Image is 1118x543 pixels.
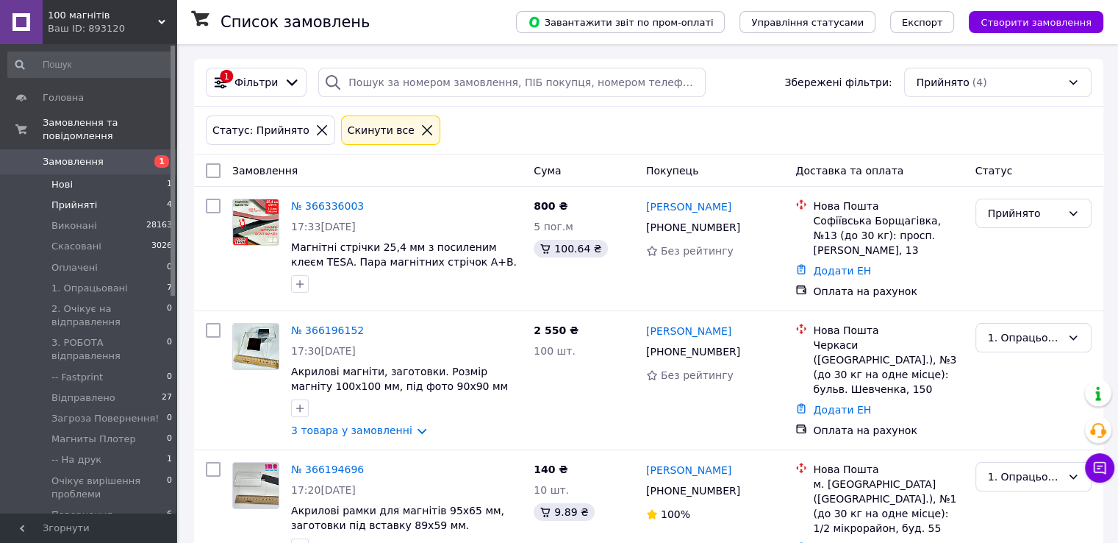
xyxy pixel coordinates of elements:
span: Збережені фільтри: [784,75,892,90]
span: -- Fastprint [51,371,103,384]
span: Відправлено [51,391,115,405]
a: Фото товару [232,199,279,246]
div: Прийнято [988,205,1061,221]
span: Виконані [51,219,97,233]
a: 3 товара у замовленні [291,425,412,436]
span: 0 [167,412,172,425]
span: Прийняті [51,199,97,212]
a: № 366336003 [291,200,364,212]
a: Додати ЕН [813,265,871,277]
span: Cума [534,165,561,177]
a: Магнітні стрічки 25,4 мм з посиленим клеєм TESA. Пара магнітних стрічок А+B. Товщина 1,5 мм [291,241,517,283]
div: Черкаси ([GEOGRAPHIC_DATA].), №3 (до 30 кг на одне місце): бульв. Шевченка, 150 [813,338,963,397]
span: -- На друк [51,453,101,466]
span: Повернення [51,508,112,522]
div: Нова Пошта [813,462,963,477]
a: № 366196152 [291,324,364,336]
span: [PHONE_NUMBER] [646,221,740,233]
span: (4) [972,77,987,88]
span: 17:20[DATE] [291,484,356,496]
div: Софіївська Борщагівка, №13 (до 30 кг): просп. [PERSON_NAME], 13 [813,213,963,258]
a: Акрилові магніти, заготовки. Розмір магніту 100x100 мм, під фото 90x90 мм [291,366,508,392]
span: Очікує вирішення проблеми [51,475,167,501]
span: 1 [154,155,169,168]
span: Створити замовлення [981,17,1092,28]
span: 17:33[DATE] [291,221,356,233]
button: Створити замовлення [969,11,1103,33]
img: Фото товару [233,199,279,245]
div: 1. Опрацьовані [988,469,1061,485]
img: Фото товару [233,463,279,508]
span: 5 пог.м [534,221,573,233]
div: Нова Пошта [813,323,963,338]
a: [PERSON_NAME] [646,463,731,478]
span: Замовлення та повідомлення [43,116,176,143]
div: Cкинути все [345,122,418,138]
span: [PHONE_NUMBER] [646,485,740,497]
span: 2 550 ₴ [534,324,578,336]
span: 28163 [146,219,172,233]
span: 0 [167,475,172,501]
span: 1 [167,453,172,466]
div: м. [GEOGRAPHIC_DATA] ([GEOGRAPHIC_DATA].), №1 (до 30 кг на одне місце): 1/2 мікрорайон, буд. 55 [813,477,963,536]
span: Скасовані [51,240,101,253]
a: [PERSON_NAME] [646,324,731,338]
span: 0 [167,302,172,329]
span: Покупець [646,165,698,177]
span: 7 [167,282,172,295]
a: Акрилові рамки для магнітів 95х65 мм, заготовки під вставку 89х59 мм. [291,505,504,531]
input: Пошук за номером замовлення, ПІБ покупця, номером телефону, Email, номером накладної [318,68,706,97]
span: 1. Опрацьовані [51,282,128,295]
span: Фільтри [234,75,278,90]
span: 2. Очікує на відправлення [51,302,167,329]
span: Загроза Повернення! [51,412,160,425]
span: Управління статусами [751,17,864,28]
span: 0 [167,433,172,446]
button: Завантажити звіт по пром-оплаті [516,11,725,33]
span: Без рейтингу [661,369,734,381]
span: 3026 [151,240,172,253]
div: Нова Пошта [813,199,963,213]
span: 0 [167,261,172,274]
input: Пошук [7,52,173,78]
span: 3. РОБОТА відправлення [51,336,167,363]
span: Замовлення [43,155,104,168]
span: 6 [167,508,172,522]
div: Ваш ID: 893120 [48,22,176,35]
span: 4 [167,199,172,212]
span: 10 шт. [534,484,569,496]
button: Чат з покупцем [1085,453,1114,483]
span: 27 [162,391,172,405]
span: Замовлення [232,165,298,177]
span: Оплачені [51,261,98,274]
h1: Список замовлень [221,13,370,31]
span: Магниты Плотер [51,433,136,446]
span: Доставка та оплата [795,165,903,177]
span: 0 [167,336,172,363]
button: Управління статусами [739,11,875,33]
span: 17:30[DATE] [291,345,356,357]
div: 100.64 ₴ [534,240,607,258]
div: Оплата на рахунок [813,284,963,299]
a: № 366194696 [291,464,364,475]
a: Фото товару [232,462,279,509]
div: Статус: Прийнято [209,122,312,138]
img: Фото товару [233,324,279,369]
span: Нові [51,178,73,191]
span: Експорт [902,17,943,28]
span: Головна [43,91,84,104]
span: 800 ₴ [534,200,567,212]
span: Прийнято [917,75,970,90]
span: 100 шт. [534,345,576,357]
a: Фото товару [232,323,279,370]
span: Статус [975,165,1013,177]
a: Створити замовлення [954,15,1103,27]
a: [PERSON_NAME] [646,199,731,214]
span: 1 [167,178,172,191]
span: Без рейтингу [661,245,734,257]
div: 9.89 ₴ [534,503,594,521]
span: 140 ₴ [534,464,567,475]
span: 0 [167,371,172,384]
